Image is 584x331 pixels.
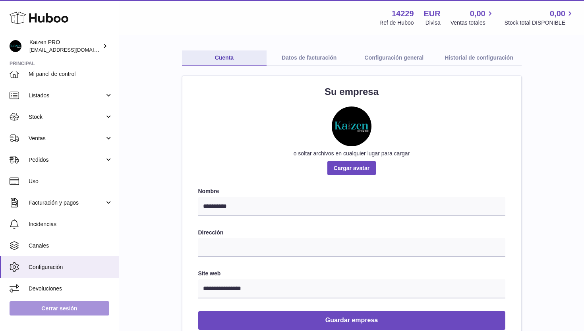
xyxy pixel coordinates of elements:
span: [EMAIL_ADDRESS][DOMAIN_NAME] [29,46,117,53]
div: o soltar archivos en cualquier lugar para cargar [198,150,505,157]
span: Listados [29,92,104,99]
a: Historial de configuración [437,50,522,66]
span: Configuración [29,263,113,271]
img: IMG_0576.jpg [332,106,371,146]
span: Incidencias [29,221,113,228]
div: Ref de Huboo [379,19,414,27]
a: 0,00 Ventas totales [451,8,495,27]
span: Facturación y pagos [29,199,104,207]
button: Guardar empresa [198,311,505,330]
span: Uso [29,178,113,185]
span: 0,00 [470,8,485,19]
strong: 14229 [392,8,414,19]
span: Ventas totales [451,19,495,27]
label: Dirección [198,229,505,236]
span: 0,00 [550,8,565,19]
img: info@kaizenproteam.com [10,40,21,52]
a: 0,00 Stock total DISPONIBLE [505,8,574,27]
span: Pedidos [29,156,104,164]
span: Stock [29,113,104,121]
a: Cuenta [182,50,267,66]
span: Ventas [29,135,104,142]
a: Configuración general [352,50,437,66]
a: Datos de facturación [267,50,352,66]
span: Canales [29,242,113,250]
strong: EUR [424,8,441,19]
span: Cargar avatar [327,161,376,175]
a: Cerrar sesión [10,301,109,316]
span: Stock total DISPONIBLE [505,19,574,27]
label: Site web [198,270,505,277]
span: Mi panel de control [29,70,113,78]
span: Devoluciones [29,285,113,292]
div: Divisa [425,19,441,27]
h2: Su empresa [198,85,505,98]
div: Kaizen PRO [29,39,101,54]
label: Nombre [198,188,505,195]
